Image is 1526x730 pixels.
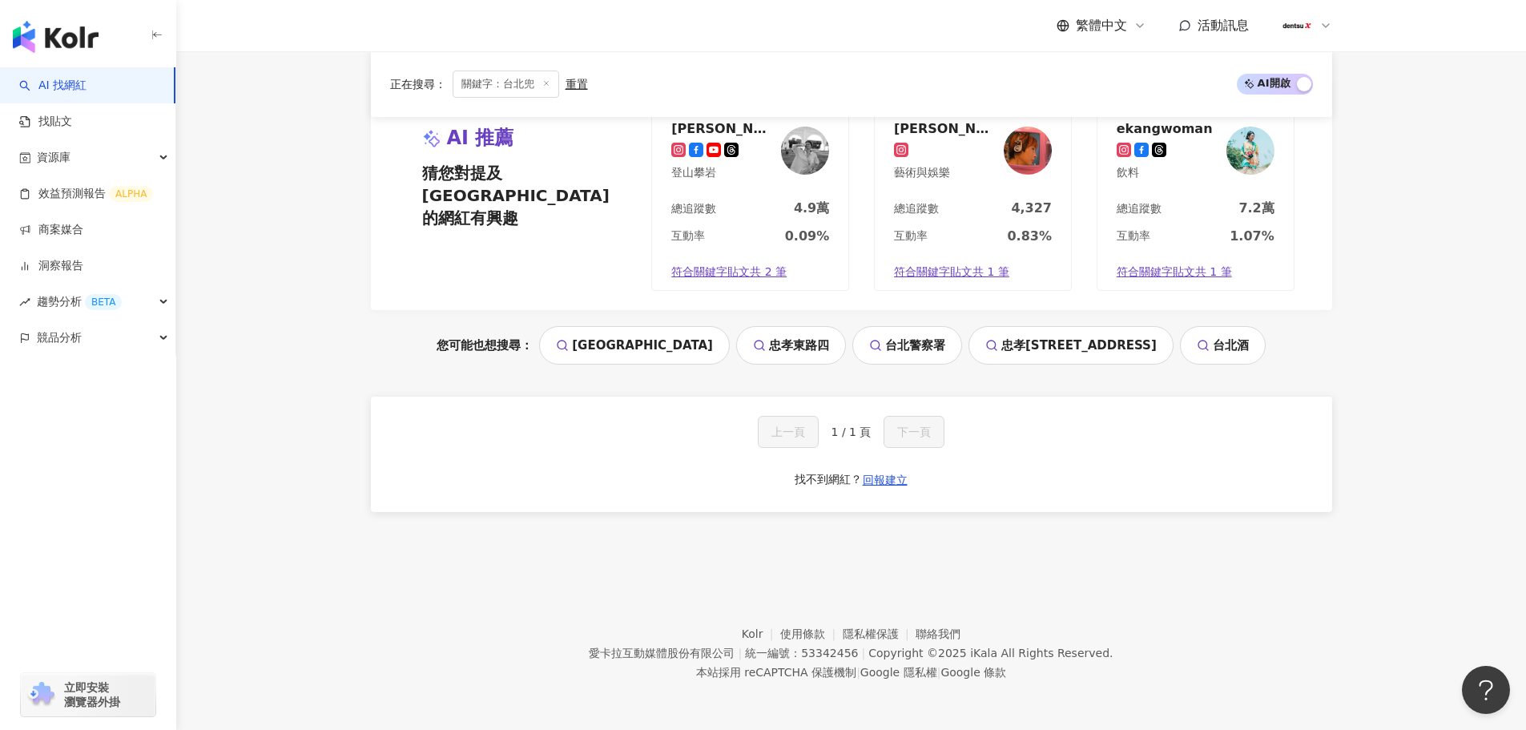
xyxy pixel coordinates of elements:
img: logo [13,21,99,53]
a: 聯絡我們 [916,627,960,640]
a: 隱私權保護 [843,627,916,640]
div: 總追蹤數 [1117,201,1162,217]
a: Google 條款 [940,666,1006,679]
span: 1 / 1 頁 [831,425,872,438]
div: 愛卡拉互動媒體股份有限公司 [589,647,735,659]
div: 找不到網紅？ [795,472,862,488]
div: BETA [85,294,122,310]
a: 洞察報告 [19,258,83,274]
a: Kolr [742,627,780,640]
div: 4,327 [1011,200,1052,217]
a: 使用條款 [780,627,843,640]
span: 符合關鍵字貼文共 1 筆 [894,264,1009,280]
a: 符合關鍵字貼文共 1 筆 [875,255,1071,290]
img: KOL Avatar [781,127,829,175]
span: 資源庫 [37,139,70,175]
img: 180x180px_JPG.jpg [1282,10,1312,41]
button: 上一頁 [758,416,819,448]
span: 活動訊息 [1198,18,1249,33]
img: KOL Avatar [1226,127,1274,175]
a: 符合關鍵字貼文共 1 筆 [1097,255,1294,290]
div: 林靖怡 [894,120,998,136]
a: [PERSON_NAME]藝術與娛樂KOL Avatar總追蹤數4,327互動率0.83%符合關鍵字貼文共 1 筆 [874,100,1072,291]
a: ekangwoman飲料KOL Avatar總追蹤數7.2萬互動率1.07%符合關鍵字貼文共 1 筆 [1097,100,1294,291]
div: 7.2萬 [1238,200,1274,217]
div: 0.83% [1007,228,1052,245]
span: | [937,666,941,679]
a: 台北警察署 [852,326,962,365]
a: [PERSON_NAME]登山攀岩KOL Avatar總追蹤數4.9萬互動率0.09%符合關鍵字貼文共 2 筆 [651,100,849,291]
span: 關鍵字：台北兜 [453,71,559,98]
div: 4.9萬 [794,200,829,217]
div: 互動率 [894,228,928,244]
img: chrome extension [26,682,57,708]
div: 登山攀岩 [671,165,775,181]
span: 符合關鍵字貼文共 2 筆 [671,264,787,280]
span: 猜您對提及[GEOGRAPHIC_DATA]的網紅有興趣 [422,162,608,229]
div: 互動率 [671,228,705,244]
a: 符合關鍵字貼文共 2 筆 [652,255,848,290]
a: 效益預測報告ALPHA [19,186,153,202]
div: Copyright © 2025 All Rights Reserved. [868,647,1113,659]
div: ekangwoman [1117,120,1213,136]
a: 商案媒合 [19,222,83,238]
span: AI 推薦 [447,125,514,152]
a: 忠孝[STREET_ADDRESS] [968,326,1174,365]
span: 回報建立 [863,474,908,486]
span: | [856,666,860,679]
div: 統一編號：53342456 [745,647,858,659]
div: 飲料 [1117,165,1213,181]
button: 下一頁 [884,416,944,448]
a: 忠孝東路四 [736,326,846,365]
div: 0.09% [785,228,830,245]
span: 本站採用 reCAPTCHA 保護機制 [696,663,1006,682]
div: 總追蹤數 [894,201,939,217]
span: 趨勢分析 [37,284,122,320]
a: searchAI 找網紅 [19,78,87,94]
div: 重置 [566,78,588,91]
span: 符合關鍵字貼文共 1 筆 [1117,264,1232,280]
div: 1.07% [1230,228,1274,245]
span: rise [19,296,30,308]
a: 找貼文 [19,114,72,130]
a: 台北酒 [1180,326,1266,365]
a: Google 隱私權 [860,666,937,679]
img: KOL Avatar [1004,127,1052,175]
span: 繁體中文 [1076,17,1127,34]
a: [GEOGRAPHIC_DATA] [539,326,730,365]
span: 立即安裝 瀏覽器外掛 [64,680,120,709]
a: iKala [970,647,997,659]
span: | [861,647,865,659]
div: 您可能也想搜尋： [371,326,1332,365]
div: 總追蹤數 [671,201,716,217]
button: 回報建立 [862,467,908,493]
div: Ula 吳侑函 [671,120,775,136]
span: 正在搜尋 ： [390,78,446,91]
span: | [738,647,742,659]
iframe: Help Scout Beacon - Open [1462,666,1510,714]
div: 藝術與娛樂 [894,165,998,181]
a: chrome extension立即安裝 瀏覽器外掛 [21,673,155,716]
div: 互動率 [1117,228,1150,244]
span: 競品分析 [37,320,82,356]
